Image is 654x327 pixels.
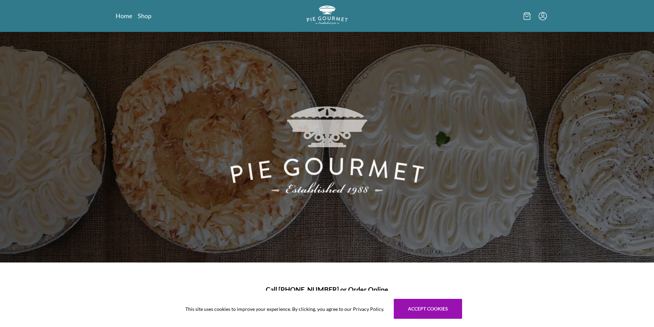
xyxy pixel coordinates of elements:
[185,305,384,313] span: This site uses cookies to improve your experience. By clicking, you agree to our Privacy Policy.
[307,5,348,26] a: Logo
[539,12,547,20] button: Menu
[124,284,530,295] h1: Call [PHONE_NUMBER] or Order Online
[394,299,462,319] button: Accept cookies
[307,5,348,24] img: logo
[116,12,132,20] a: Home
[138,12,151,20] a: Shop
